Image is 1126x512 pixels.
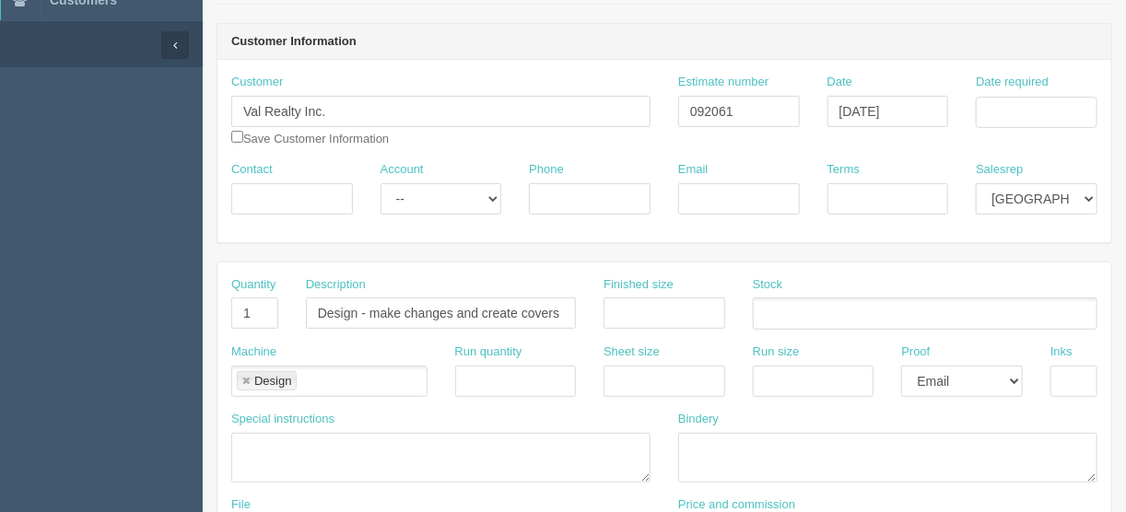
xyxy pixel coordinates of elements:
label: Date required [976,74,1049,91]
label: Quantity [231,276,276,294]
label: Run size [753,343,800,361]
label: Sheet size [604,343,660,361]
label: Estimate number [678,74,768,91]
label: Email [678,161,709,179]
label: Run quantity [455,343,522,361]
label: Machine [231,343,276,361]
label: Customer [231,74,283,91]
label: Inks [1050,343,1073,361]
label: Stock [753,276,783,294]
label: Special instructions [231,411,334,428]
label: Finished size [604,276,674,294]
input: Enter customer name [231,96,651,127]
div: Save Customer Information [231,74,651,147]
label: Proof [901,343,930,361]
div: Design [254,375,291,387]
label: Bindery [678,411,719,428]
label: Account [381,161,424,179]
label: Terms [827,161,860,179]
label: Salesrep [976,161,1023,179]
label: Description [306,276,366,294]
label: Contact [231,161,273,179]
header: Customer Information [217,24,1111,61]
label: Date [827,74,852,91]
label: Phone [529,161,564,179]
